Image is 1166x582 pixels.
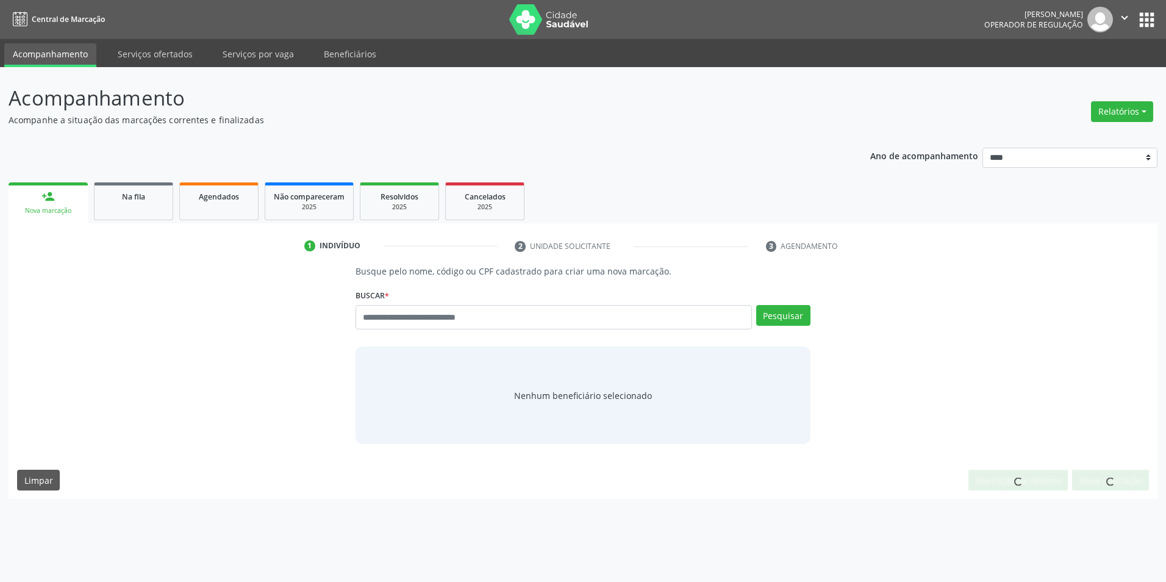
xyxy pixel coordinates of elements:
div: Nova marcação [17,206,79,215]
a: Acompanhamento [4,43,96,67]
button: apps [1136,9,1157,31]
button: Limpar [17,470,60,490]
button:  [1113,7,1136,32]
div: person_add [41,190,55,203]
div: 2025 [369,203,430,212]
span: Agendados [199,192,239,202]
div: 2025 [274,203,345,212]
div: Indivíduo [320,240,360,251]
span: Central de Marcação [32,14,105,24]
button: Relatórios [1091,101,1153,122]
a: Beneficiários [315,43,385,65]
span: Resolvidos [381,192,418,202]
span: Não compareceram [274,192,345,202]
span: Nenhum beneficiário selecionado [514,389,652,402]
a: Serviços ofertados [109,43,201,65]
span: Na fila [122,192,145,202]
p: Acompanhe a situação das marcações correntes e finalizadas [9,113,813,126]
button: Pesquisar [756,305,810,326]
p: Ano de acompanhamento [870,148,978,163]
label: Buscar [356,286,389,305]
a: Central de Marcação [9,9,105,29]
div: 2025 [454,203,515,212]
span: Operador de regulação [984,20,1083,30]
img: img [1087,7,1113,32]
p: Acompanhamento [9,83,813,113]
p: Busque pelo nome, código ou CPF cadastrado para criar uma nova marcação. [356,265,810,278]
div: [PERSON_NAME] [984,9,1083,20]
a: Serviços por vaga [214,43,302,65]
div: 1 [304,240,315,251]
span: Cancelados [465,192,506,202]
i:  [1118,11,1131,24]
